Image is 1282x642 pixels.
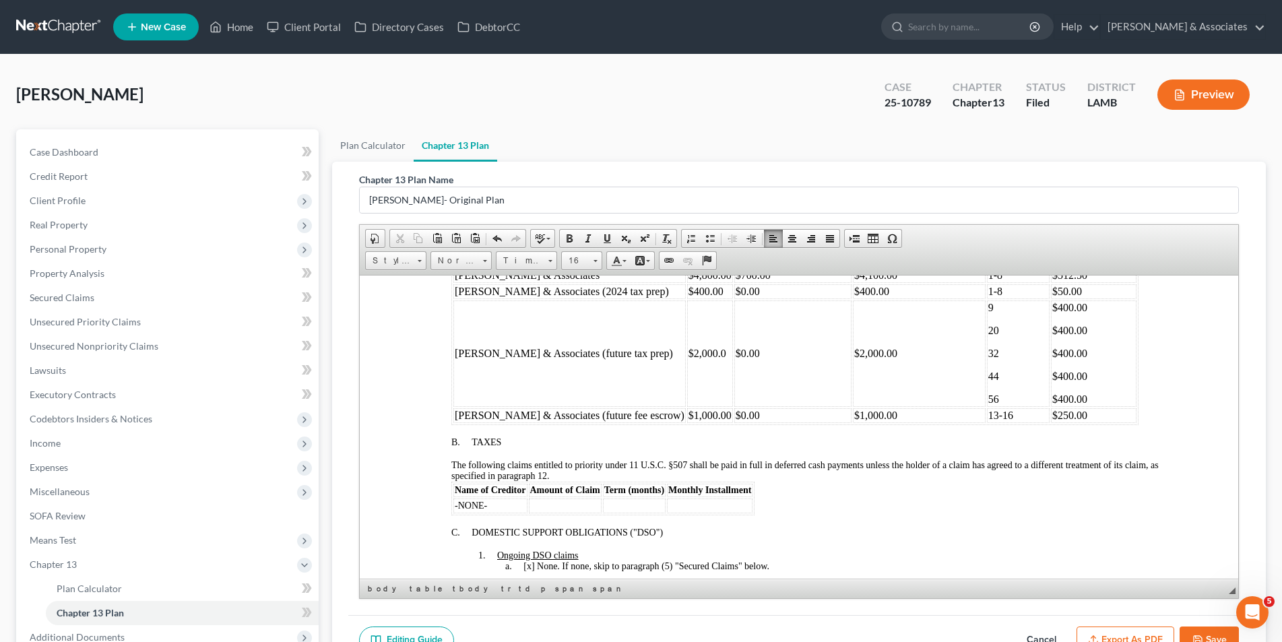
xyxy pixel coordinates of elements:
span: Income [30,437,61,449]
a: Plan Calculator [332,129,414,162]
a: Directory Cases [348,15,451,39]
a: Insert Special Character [883,230,901,247]
a: body element [365,582,406,596]
a: SOFA Review [19,504,319,528]
a: Anchor [697,252,716,269]
a: Bold [560,230,579,247]
span: Personal Property [30,243,106,255]
a: table element [407,582,449,596]
a: Undo [488,230,507,247]
label: Chapter 13 Plan Name [359,172,453,187]
a: Decrease Indent [723,230,742,247]
div: Status [1026,79,1066,95]
a: Align Left [764,230,783,247]
a: Paste from Word [466,230,484,247]
span: Expenses [30,461,68,473]
a: tbody element [450,582,497,596]
a: Credit Report [19,164,319,189]
a: Copy [409,230,428,247]
a: Underline [598,230,616,247]
a: Increase Indent [742,230,761,247]
span: Codebtors Insiders & Notices [30,413,152,424]
span: 16 [562,252,589,269]
a: Italic [579,230,598,247]
a: Property Analysis [19,261,319,286]
a: Superscript [635,230,654,247]
a: DebtorCC [451,15,527,39]
span: New Case [141,22,186,32]
span: Credit Report [30,170,88,182]
a: Secured Claims [19,286,319,310]
a: Paste [428,230,447,247]
a: p element [538,582,551,596]
div: District [1087,79,1136,95]
span: Property Analysis [30,267,104,279]
a: Help [1054,15,1099,39]
input: Enter name... [360,187,1238,213]
a: Home [203,15,260,39]
span: Real Property [30,219,88,230]
a: Chapter 13 Plan [414,129,497,162]
span: Secured Claims [30,292,94,303]
a: Center [783,230,802,247]
span: SOFA Review [30,510,86,521]
span: Chapter 13 [30,558,77,570]
span: Resize [1229,587,1236,594]
div: Chapter [953,79,1004,95]
input: Search by name... [908,14,1031,39]
a: Normal [430,251,492,270]
a: Cut [390,230,409,247]
a: tr element [499,582,515,596]
a: Case Dashboard [19,140,319,164]
a: Paste as plain text [447,230,466,247]
span: Client Profile [30,195,86,206]
a: Document Properties [366,230,385,247]
span: Chapter 13 Plan [57,607,124,618]
a: Plan Calculator [46,577,319,601]
div: Case [885,79,931,95]
span: Times New Roman [496,252,544,269]
a: span element [590,582,627,596]
a: Insert Page Break for Printing [845,230,864,247]
span: Executory Contracts [30,389,116,400]
div: 25-10789 [885,95,931,110]
a: Align Right [802,230,821,247]
a: 16 [561,251,602,270]
a: Background Color [631,252,654,269]
button: Preview [1157,79,1250,110]
a: Spell Checker [531,230,554,247]
a: Unsecured Nonpriority Claims [19,334,319,358]
a: Client Portal [260,15,348,39]
span: Normal [431,252,478,269]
